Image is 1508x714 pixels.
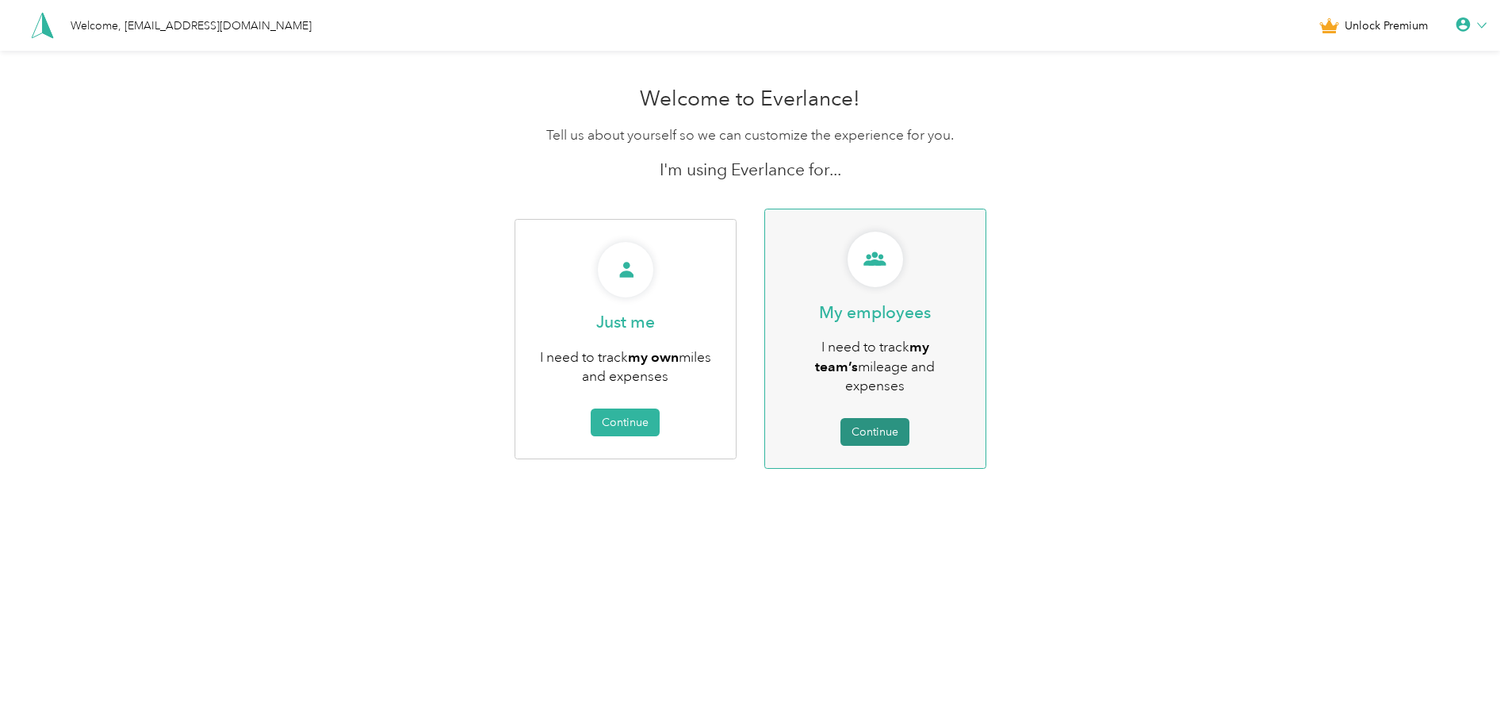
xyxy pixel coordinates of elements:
[71,17,312,34] div: Welcome, [EMAIL_ADDRESS][DOMAIN_NAME]
[375,86,1125,112] h1: Welcome to Everlance!
[375,125,1125,145] p: Tell us about yourself so we can customize the experience for you.
[815,338,935,394] span: I need to track mileage and expenses
[591,409,660,436] button: Continue
[840,418,909,446] button: Continue
[1419,625,1508,714] iframe: Everlance-gr Chat Button Frame
[815,338,929,374] b: my team’s
[596,311,655,333] p: Just me
[628,348,679,365] b: my own
[540,348,711,386] span: I need to track miles and expenses
[819,301,931,324] p: My employees
[1345,17,1428,34] span: Unlock Premium
[375,159,1125,181] p: I'm using Everlance for...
